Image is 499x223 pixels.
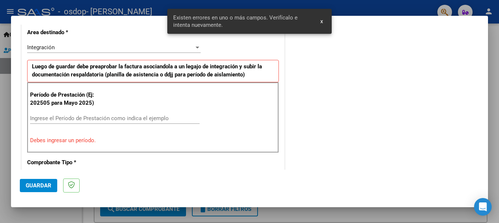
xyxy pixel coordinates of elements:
[32,63,262,78] strong: Luego de guardar debe preaprobar la factura asociandola a un legajo de integración y subir la doc...
[30,91,104,107] p: Período de Prestación (Ej: 202505 para Mayo 2025)
[320,18,323,25] span: x
[27,28,103,37] p: Area destinado *
[173,14,312,29] span: Existen errores en uno o más campos. Verifícalo e intenta nuevamente.
[474,198,492,216] div: Open Intercom Messenger
[27,158,103,167] p: Comprobante Tipo *
[314,15,329,28] button: x
[30,136,276,145] p: Debes ingresar un período.
[27,44,55,51] span: Integración
[20,179,57,192] button: Guardar
[26,182,51,189] span: Guardar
